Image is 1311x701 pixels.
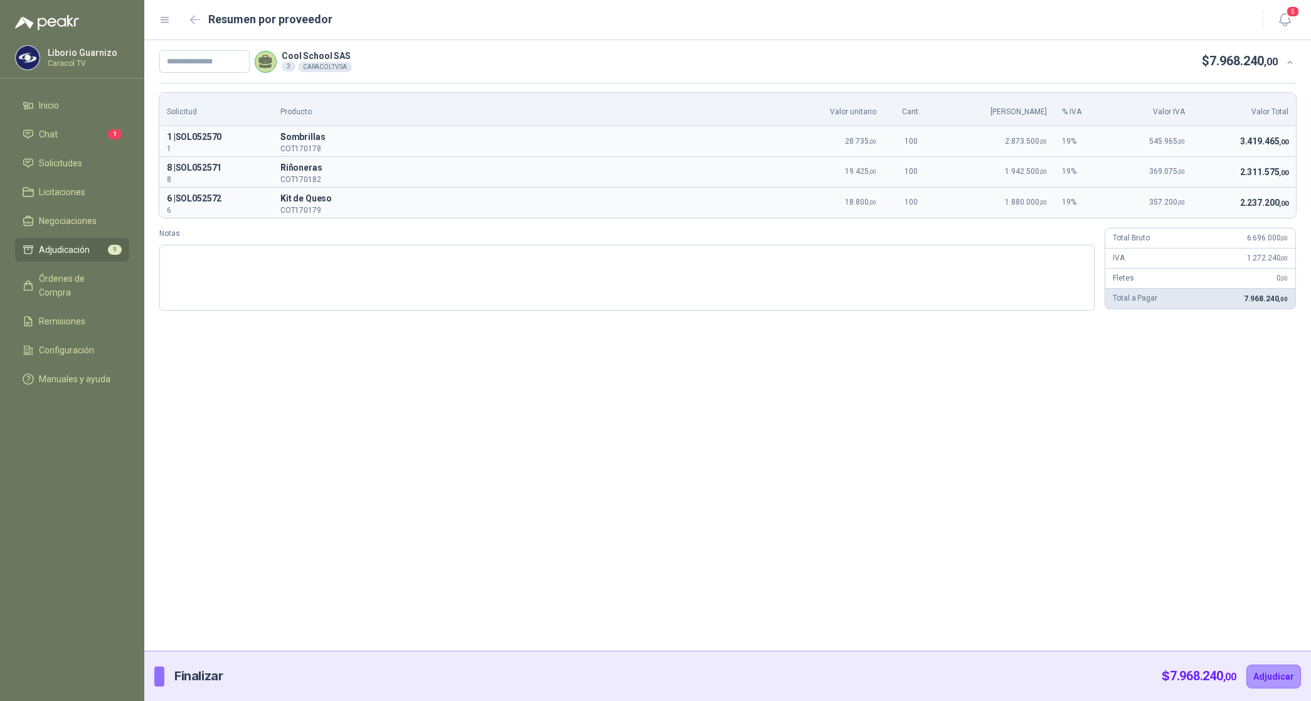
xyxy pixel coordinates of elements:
span: ,00 [1039,168,1047,175]
a: Configuración [15,338,129,362]
td: 100 [884,187,938,217]
span: Manuales y ayuda [39,372,110,386]
span: Órdenes de Compra [39,272,117,299]
th: % IVA [1054,93,1110,126]
span: 2.237.200 [1240,198,1288,208]
th: Valor Total [1192,93,1296,126]
span: ,00 [1278,296,1288,302]
span: ,00 [1223,671,1236,683]
span: Configuración [39,343,94,357]
span: ,00 [1279,169,1288,177]
p: $ [1202,51,1278,71]
span: Sombrillas [280,130,777,145]
p: 6 [167,206,265,214]
th: [PERSON_NAME] [938,93,1054,126]
a: Remisiones [15,309,129,333]
td: 19 % [1054,126,1110,157]
p: R [280,161,777,176]
button: 5 [1273,9,1296,31]
span: ,00 [869,199,876,206]
div: CARACOLTV SA [298,62,352,72]
p: 8 | SOL052571 [167,161,265,176]
p: 1 [167,145,265,153]
p: Total Bruto [1113,232,1149,244]
span: 1.880.000 [1005,198,1047,206]
span: 1.942.500 [1005,167,1047,176]
a: Negociaciones [15,209,129,233]
th: Producto [273,93,784,126]
span: 7.968.240 [1244,294,1288,303]
p: Caracol TV [48,60,126,67]
a: Chat1 [15,122,129,146]
span: Riñoneras [280,161,777,176]
p: K [280,191,777,206]
a: Manuales y ayuda [15,367,129,391]
span: Chat [39,127,58,141]
p: COT170182 [280,176,777,183]
p: $ [1162,666,1236,686]
a: Órdenes de Compra [15,267,129,304]
th: Valor unitario [784,93,884,126]
img: Logo peakr [15,15,79,30]
span: ,00 [1177,199,1185,206]
span: 7.968.240 [1209,53,1278,68]
p: Fletes [1113,272,1133,284]
span: 1 [108,129,122,139]
span: ,00 [869,168,876,175]
span: 3.419.465 [1240,136,1288,146]
p: IVA [1113,252,1125,264]
span: Remisiones [39,314,85,328]
span: Solicitudes [39,156,82,170]
span: ,00 [1039,199,1047,206]
span: 28.735 [845,137,876,146]
span: ,00 [1280,275,1288,282]
span: 7.968.240 [1170,668,1236,683]
td: 19 % [1054,156,1110,187]
span: 357.200 [1149,198,1185,206]
span: 9 [108,245,122,255]
p: COT170179 [280,206,777,214]
span: 545.965 [1149,137,1185,146]
button: Adjudicar [1246,665,1301,688]
th: Solicitud [159,93,273,126]
th: Valor IVA [1110,93,1193,126]
div: 3 [282,62,295,72]
span: Negociaciones [39,214,97,228]
span: ,00 [1280,235,1288,242]
span: ,00 [1264,56,1278,68]
p: 6 | SOL052572 [167,191,265,206]
span: ,00 [869,138,876,145]
span: 369.075 [1149,167,1185,176]
span: 19.425 [845,167,876,176]
span: 2.873.500 [1005,137,1047,146]
p: COT170178 [280,145,777,153]
p: Finalizar [174,666,223,686]
span: 2.311.575 [1240,167,1288,177]
span: ,00 [1279,138,1288,146]
span: ,00 [1279,200,1288,208]
span: Licitaciones [39,185,85,199]
h2: Resumen por proveedor [208,11,332,28]
span: 5 [1286,6,1300,18]
p: Total a Pagar [1113,292,1157,304]
td: 100 [884,156,938,187]
span: 1.272.240 [1247,254,1288,262]
p: Liborio Guarnizo [48,48,126,57]
span: 0 [1276,274,1288,282]
td: 100 [884,126,938,157]
span: ,00 [1039,138,1047,145]
span: 6.696.000 [1247,233,1288,242]
td: 19 % [1054,187,1110,217]
p: 1 | SOL052570 [167,130,265,145]
p: 8 [167,176,265,183]
span: Kit de Queso [280,191,777,206]
span: ,00 [1177,168,1185,175]
a: Solicitudes [15,151,129,175]
a: Licitaciones [15,180,129,204]
img: Company Logo [16,46,40,70]
a: Inicio [15,94,129,117]
span: Inicio [39,99,59,112]
a: Adjudicación9 [15,238,129,262]
span: ,00 [1280,255,1288,262]
th: Cant. [884,93,938,126]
